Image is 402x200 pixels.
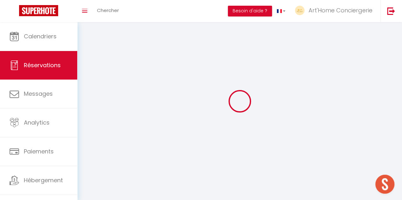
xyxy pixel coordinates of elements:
[375,175,394,194] div: Ouvrir le chat
[24,119,50,126] span: Analytics
[97,7,119,14] span: Chercher
[19,5,58,16] img: Super Booking
[309,6,372,14] span: Art'Home Conciergerie
[387,7,395,15] img: logout
[24,90,53,98] span: Messages
[24,32,57,40] span: Calendriers
[295,6,304,15] img: ...
[228,6,272,16] button: Besoin d'aide ?
[24,147,54,155] span: Paiements
[24,176,63,184] span: Hébergement
[24,61,61,69] span: Réservations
